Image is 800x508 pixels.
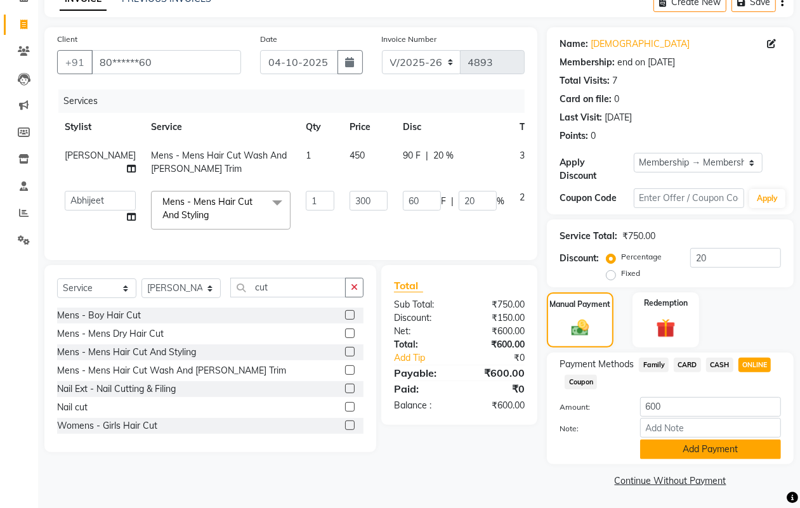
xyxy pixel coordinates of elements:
div: ₹600.00 [459,338,534,351]
th: Stylist [57,113,143,141]
th: Disc [395,113,512,141]
label: Note: [550,423,630,434]
button: Add Payment [640,440,781,459]
img: _gift.svg [650,316,681,340]
div: Coupon Code [560,192,633,205]
span: 450 [350,150,365,161]
div: Paid: [384,381,459,396]
label: Amount: [550,401,630,413]
div: Membership: [560,56,615,69]
span: 90 F [403,149,421,162]
input: Search or Scan [230,278,346,297]
input: Search by Name/Mobile/Email/Code [91,50,241,74]
div: ₹0 [459,381,534,396]
label: Date [260,34,277,45]
label: Redemption [644,297,688,309]
label: Fixed [621,268,640,279]
div: ₹750.00 [622,230,655,243]
span: 20 % [433,149,454,162]
div: Net: [384,325,459,338]
div: ₹750.00 [459,298,534,311]
div: Total Visits: [560,74,610,88]
div: 7 [612,74,617,88]
button: Apply [749,189,785,208]
div: Mens - Mens Hair Cut Wash And [PERSON_NAME] Trim [57,364,286,377]
span: Family [639,358,669,372]
span: CARD [674,358,701,372]
div: ₹600.00 [459,325,534,338]
label: Percentage [621,251,662,263]
span: % [497,195,504,208]
div: Services [58,89,534,113]
button: +91 [57,50,93,74]
span: | [451,195,454,208]
a: [DEMOGRAPHIC_DATA] [591,37,690,51]
a: x [209,209,214,221]
div: Discount: [560,252,599,265]
span: 1 [306,150,311,161]
a: Continue Without Payment [549,474,791,488]
div: ₹600.00 [459,399,534,412]
th: Price [342,113,395,141]
div: Mens - Boy Hair Cut [57,309,141,322]
div: Last Visit: [560,111,602,124]
div: Sub Total: [384,298,459,311]
div: 0 [614,93,619,106]
div: Nail cut [57,401,88,414]
span: 240 [520,192,535,203]
span: Total [394,279,423,292]
span: | [426,149,428,162]
input: Add Note [640,418,781,438]
span: Mens - Mens Hair Cut And Styling [162,196,252,221]
img: _cash.svg [566,318,594,338]
div: Payable: [384,365,459,381]
span: 360 [520,150,535,161]
th: Qty [298,113,342,141]
input: Amount [640,397,781,417]
div: Total: [384,338,459,351]
span: CASH [706,358,733,372]
span: Payment Methods [560,358,634,371]
div: Card on file: [560,93,612,106]
th: Service [143,113,298,141]
div: Discount: [384,311,459,325]
label: Invoice Number [382,34,437,45]
div: ₹0 [472,351,534,365]
span: F [441,195,446,208]
a: Add Tip [384,351,472,365]
div: Womens - Girls Hair Cut [57,419,157,433]
div: [DATE] [605,111,632,124]
div: Nail Ext - Nail Cutting & Filing [57,382,176,396]
div: Mens - Mens Dry Hair Cut [57,327,164,341]
span: [PERSON_NAME] [65,150,136,161]
label: Client [57,34,77,45]
span: Coupon [565,375,597,389]
div: ₹150.00 [459,311,534,325]
span: ONLINE [738,358,771,372]
label: Manual Payment [550,299,611,310]
div: Points: [560,129,588,143]
div: Balance : [384,399,459,412]
div: ₹600.00 [459,365,534,381]
div: Mens - Mens Hair Cut And Styling [57,346,196,359]
div: Service Total: [560,230,617,243]
div: 0 [591,129,596,143]
div: Apply Discount [560,156,633,183]
div: Name: [560,37,588,51]
span: Mens - Mens Hair Cut Wash And [PERSON_NAME] Trim [151,150,287,174]
input: Enter Offer / Coupon Code [634,188,744,208]
div: end on [DATE] [617,56,675,69]
th: Total [512,113,549,141]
